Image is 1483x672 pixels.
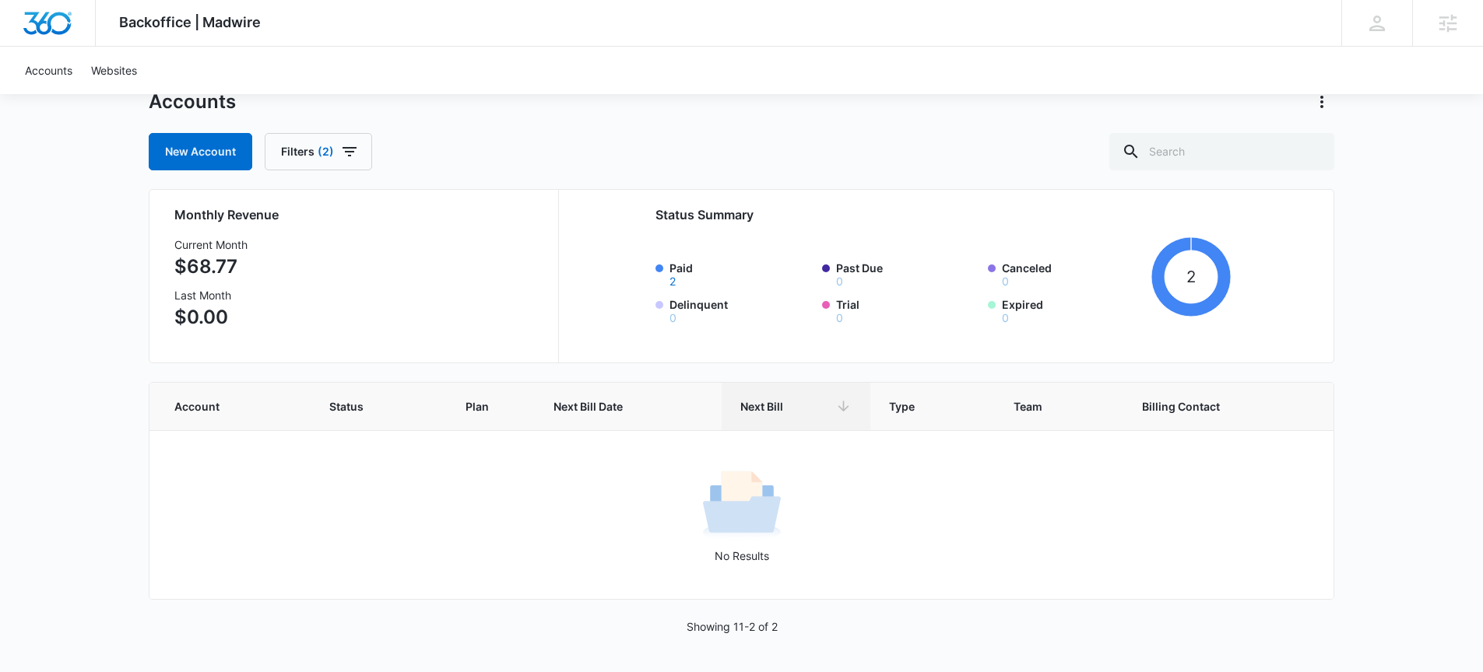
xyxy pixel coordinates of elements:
[836,260,979,287] label: Past Due
[889,398,953,415] span: Type
[174,398,269,415] span: Account
[1109,133,1334,170] input: Search
[553,398,680,415] span: Next Bill Date
[687,618,778,635] p: Showing 11-2 of 2
[329,398,406,415] span: Status
[174,236,248,253] h3: Current Month
[669,260,813,287] label: Paid
[1014,398,1082,415] span: Team
[174,287,248,303] h3: Last Month
[82,47,146,94] a: Websites
[174,303,248,331] p: $0.00
[740,398,829,415] span: Next Bill
[703,466,781,544] img: No Results
[265,133,372,170] button: Filters(2)
[119,14,261,30] span: Backoffice | Madwire
[1186,267,1196,286] tspan: 2
[1002,296,1145,324] label: Expired
[669,296,813,324] label: Delinquent
[16,47,82,94] a: Accounts
[1002,260,1145,287] label: Canceled
[669,276,676,287] button: Paid
[318,146,334,157] span: (2)
[655,205,1231,224] h2: Status Summary
[174,205,539,224] h2: Monthly Revenue
[1142,398,1271,415] span: Billing Contact
[836,296,979,324] label: Trial
[149,133,252,170] a: New Account
[149,90,236,114] h1: Accounts
[1309,89,1334,114] button: Actions
[174,253,248,281] p: $68.77
[466,398,516,415] span: Plan
[150,548,1333,564] p: No Results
